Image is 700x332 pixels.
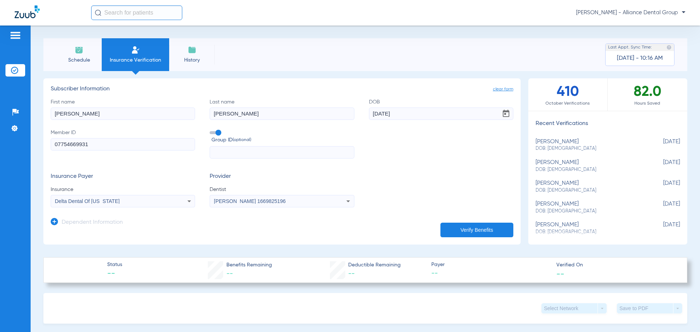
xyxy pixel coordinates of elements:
label: First name [51,98,195,120]
img: Schedule [75,46,83,54]
span: -- [431,269,550,278]
span: Insurance Verification [107,56,164,64]
div: [PERSON_NAME] [536,222,643,235]
button: Open calendar [499,106,513,121]
span: [DATE] [643,180,680,194]
span: Schedule [62,56,96,64]
img: Manual Insurance Verification [131,46,140,54]
span: Dentist [210,186,354,193]
input: First name [51,108,195,120]
span: -- [107,269,122,279]
div: 410 [528,78,608,111]
div: [PERSON_NAME] [536,138,643,152]
span: Hours Saved [608,100,687,107]
span: -- [556,270,564,277]
span: Benefits Remaining [226,261,272,269]
span: Deductible Remaining [348,261,401,269]
span: Delta Dental Of [US_STATE] [55,198,120,204]
div: 82.0 [608,78,687,111]
span: DOB: [DEMOGRAPHIC_DATA] [536,229,643,235]
input: Search for patients [91,5,182,20]
span: October Verifications [528,100,607,107]
span: -- [226,270,233,277]
label: Member ID [51,129,195,159]
button: Verify Benefits [440,223,513,237]
span: Status [107,261,122,269]
span: [DATE] [643,138,680,152]
span: [DATE] [643,201,680,214]
div: [PERSON_NAME] [536,159,643,173]
span: [DATE] - 10:16 AM [617,55,663,62]
img: last sync help info [666,45,672,50]
div: [PERSON_NAME] [536,180,643,194]
span: [DATE] [643,159,680,173]
img: Zuub Logo [15,5,40,18]
span: [DATE] [643,222,680,235]
span: DOB: [DEMOGRAPHIC_DATA] [536,145,643,152]
span: DOB: [DEMOGRAPHIC_DATA] [536,167,643,173]
h3: Subscriber Information [51,86,513,93]
span: DOB: [DEMOGRAPHIC_DATA] [536,187,643,194]
img: hamburger-icon [9,31,21,40]
input: DOBOpen calendar [369,108,513,120]
span: Last Appt. Sync Time: [608,44,652,51]
h3: Recent Verifications [528,120,687,128]
span: DOB: [DEMOGRAPHIC_DATA] [536,208,643,215]
span: -- [348,270,355,277]
h3: Provider [210,173,354,180]
span: Payer [431,261,550,269]
span: Insurance [51,186,195,193]
span: Verified On [556,261,675,269]
h3: Dependent Information [62,219,123,226]
span: History [175,56,209,64]
img: Search Icon [95,9,101,16]
span: [PERSON_NAME] - Alliance Dental Group [576,9,685,16]
div: [PERSON_NAME] [536,201,643,214]
h3: Insurance Payer [51,173,195,180]
img: History [188,46,197,54]
span: Group ID [211,136,354,144]
label: DOB [369,98,513,120]
small: (optional) [233,136,251,144]
span: [PERSON_NAME] 1669825196 [214,198,286,204]
input: Last name [210,108,354,120]
span: clear form [493,86,513,93]
label: Last name [210,98,354,120]
input: Member ID [51,138,195,151]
